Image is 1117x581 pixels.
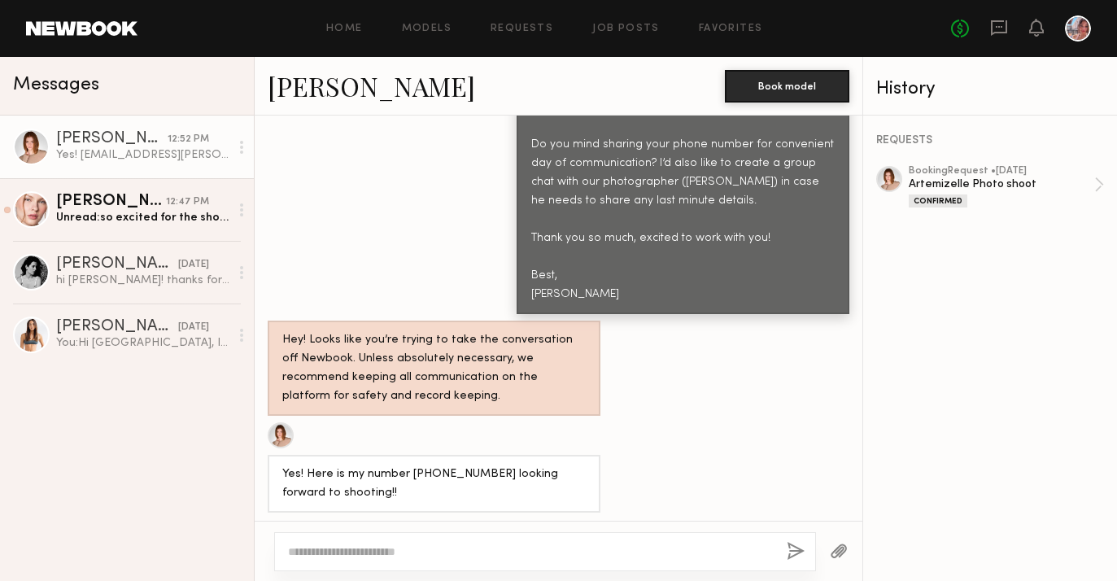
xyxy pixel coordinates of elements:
div: hi [PERSON_NAME]! thanks for your message I would love to work on this shoot with you and your team [56,273,229,288]
div: Yes! Here is my number [PHONE_NUMBER] looking forward to shooting!! [282,465,586,503]
div: Hey! Looks like you’re trying to take the conversation off Newbook. Unless absolutely necessary, ... [282,331,586,406]
div: [PERSON_NAME] [56,194,166,210]
div: [DATE] [178,320,209,335]
button: Book model [725,70,849,103]
div: You: Hi [GEOGRAPHIC_DATA], I hope you had a good long weekend! I just wanted to follow up and con... [56,335,229,351]
div: Unread: so excited for the shoot!!! [56,210,229,225]
div: Yes! [EMAIL_ADDRESS][PERSON_NAME][DOMAIN_NAME] [56,147,229,163]
a: Home [326,24,363,34]
a: bookingRequest •[DATE]Artemizelle Photo shootConfirmed [909,166,1104,207]
a: Requests [491,24,553,34]
div: [PERSON_NAME] [56,131,168,147]
div: [DATE] [178,257,209,273]
div: booking Request • [DATE] [909,166,1094,177]
div: [PERSON_NAME] [56,319,178,335]
div: REQUESTS [876,135,1104,146]
a: Models [402,24,452,34]
a: Favorites [699,24,763,34]
a: Book model [725,78,849,92]
div: [PERSON_NAME] [56,256,178,273]
span: Messages [13,76,99,94]
a: [PERSON_NAME] [268,68,475,103]
a: Job Posts [592,24,660,34]
div: Confirmed [909,194,967,207]
div: 12:52 PM [168,132,209,147]
div: Artemizelle Photo shoot [909,177,1094,192]
div: History [876,80,1104,98]
div: 12:47 PM [166,194,209,210]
